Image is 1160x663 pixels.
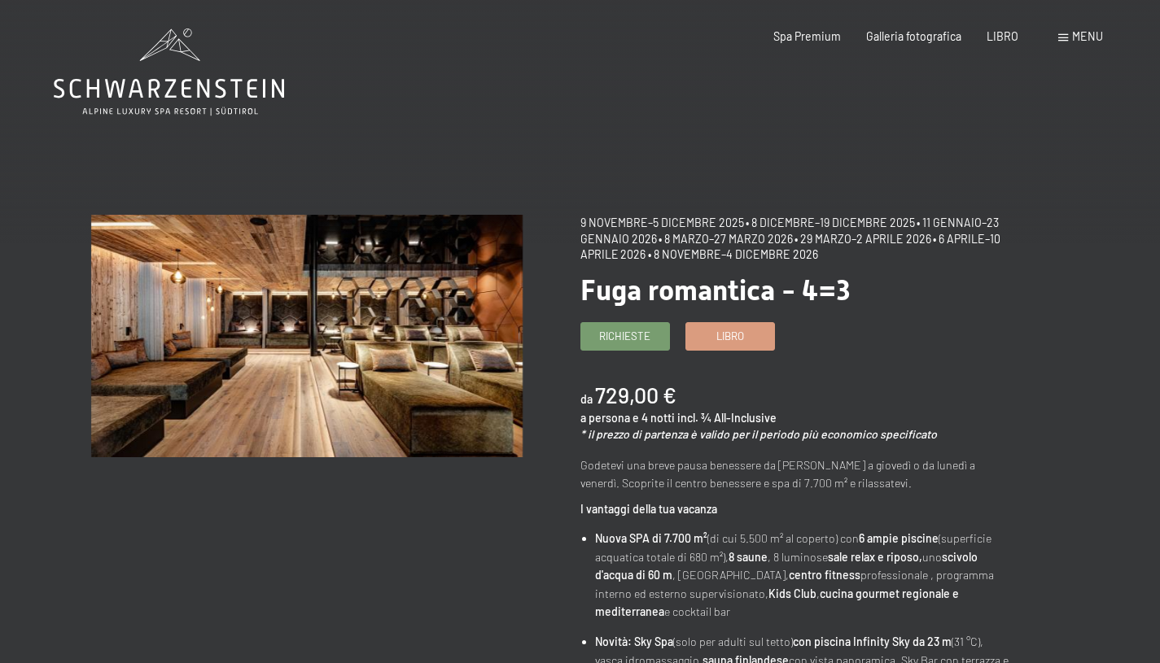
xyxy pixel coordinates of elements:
font: a persona e [580,411,639,425]
font: Libro [716,329,744,342]
font: 729,00 € [595,382,676,408]
font: 9 novembre–5 dicembre 2025 [580,216,744,229]
font: sale relax e riposo, [828,550,922,564]
font: (superficie acquatica totale di 680 m²), [595,531,991,564]
font: uno [922,550,942,564]
font: centro fitness [789,568,860,582]
font: 4 notti [641,411,675,425]
font: * il prezzo di partenza è valido per il periodo più economico specificato [580,427,937,441]
font: e cocktail bar [664,604,730,618]
font: incl. ¾ All-Inclusive [677,411,777,425]
font: menu [1072,29,1103,43]
font: 6 ampie piscine [859,531,939,545]
font: • 29 marzo–2 aprile 2026 [794,232,931,246]
font: 8 saune [729,550,768,564]
a: Galleria fotografica [866,29,961,43]
font: I vantaggi della tua vacanza [580,502,717,516]
font: • 8 dicembre–19 dicembre 2025 [746,216,915,229]
font: (di cui 5.500 m² al coperto) con [707,531,859,545]
font: • 8 marzo–27 marzo 2026 [659,232,793,246]
font: Godetevi una breve pausa benessere da [PERSON_NAME] a giovedì o da lunedì a venerdì. Scoprite il ... [580,458,975,491]
font: , 8 luminose [768,550,828,564]
font: (solo per adulti sul tetto) [673,635,793,648]
font: , [GEOGRAPHIC_DATA], [672,568,789,582]
a: LIBRO [987,29,1018,43]
font: Fuga romantica - 4=3 [580,273,851,307]
font: , [816,587,820,600]
font: professionale , programma interno ed esterno supervisionato, [595,568,994,600]
font: 2026 • 8 novembre–4 dicembre 2026 [620,247,818,261]
img: Fuga romantica - 4=3 [91,215,523,457]
font: da [580,392,593,406]
font: Kids Club [768,587,816,600]
font: • 11 gennaio–23 gennaio 2026 [580,216,999,246]
a: Libro [686,323,774,350]
font: • 6 aprile–10 aprile [580,232,1000,262]
font: Nuova SPA di 7.700 m² [595,531,707,545]
a: Richieste [581,323,669,350]
font: Novità: Sky Spa [595,635,673,648]
font: con piscina Infinity Sky da 23 m [793,635,952,648]
a: Spa Premium [773,29,841,43]
font: Richieste [599,329,650,342]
